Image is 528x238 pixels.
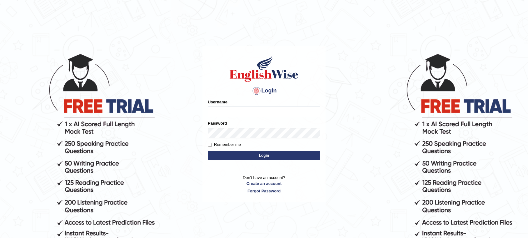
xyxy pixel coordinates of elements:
[228,55,300,83] img: Logo of English Wise sign in for intelligent practice with AI
[208,120,227,126] label: Password
[208,86,320,96] h4: Login
[208,143,212,147] input: Remember me
[208,151,320,160] button: Login
[208,99,227,105] label: Username
[208,175,320,194] p: Don't have an account?
[208,141,241,148] label: Remember me
[208,188,320,194] a: Forgot Password
[208,181,320,186] a: Create an account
